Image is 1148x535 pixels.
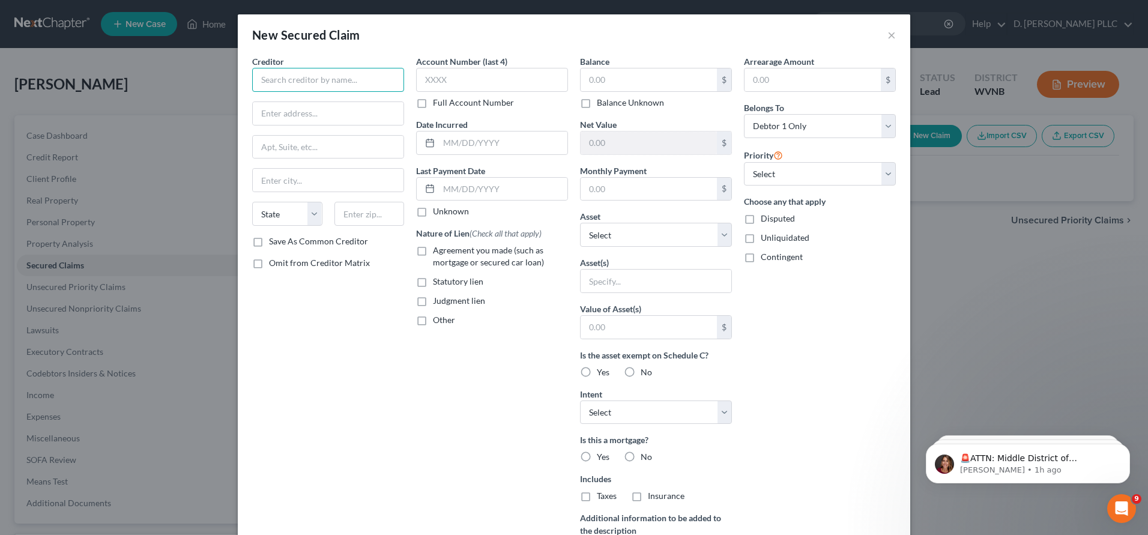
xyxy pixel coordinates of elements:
[744,103,784,113] span: Belongs To
[433,276,483,286] span: Statutory lien
[269,235,368,247] label: Save As Common Creditor
[580,434,732,446] label: Is this a mortgage?
[252,68,404,92] input: Search creditor by name...
[580,118,617,131] label: Net Value
[416,68,568,92] input: XXXX
[1132,494,1141,504] span: 9
[597,367,609,377] span: Yes
[744,148,783,162] label: Priority
[334,202,405,226] input: Enter zip...
[717,68,731,91] div: $
[761,213,795,223] span: Disputed
[580,256,609,269] label: Asset(s)
[252,26,360,43] div: New Secured Claim
[253,136,403,159] input: Apt, Suite, etc...
[641,452,652,462] span: No
[253,102,403,125] input: Enter address...
[887,28,896,42] button: ×
[761,252,803,262] span: Contingent
[580,303,641,315] label: Value of Asset(s)
[761,232,809,243] span: Unliquidated
[253,169,403,192] input: Enter city...
[717,131,731,154] div: $
[597,491,617,501] span: Taxes
[580,165,647,177] label: Monthly Payment
[1107,494,1136,523] iframe: Intercom live chat
[581,270,731,292] input: Specify...
[433,295,485,306] span: Judgment lien
[416,165,485,177] label: Last Payment Date
[269,258,370,268] span: Omit from Creditor Matrix
[470,228,542,238] span: (Check all that apply)
[581,68,717,91] input: 0.00
[597,452,609,462] span: Yes
[580,349,732,361] label: Is the asset exempt on Schedule C?
[717,178,731,201] div: $
[581,131,717,154] input: 0.00
[580,211,600,222] span: Asset
[439,178,567,201] input: MM/DD/YYYY
[881,68,895,91] div: $
[439,131,567,154] input: MM/DD/YYYY
[580,388,602,400] label: Intent
[641,367,652,377] span: No
[581,316,717,339] input: 0.00
[433,205,469,217] label: Unknown
[581,178,717,201] input: 0.00
[744,55,814,68] label: Arrearage Amount
[648,491,684,501] span: Insurance
[908,419,1148,503] iframe: Intercom notifications message
[580,473,732,485] label: Includes
[744,195,896,208] label: Choose any that apply
[416,118,468,131] label: Date Incurred
[745,68,881,91] input: 0.00
[717,316,731,339] div: $
[580,55,609,68] label: Balance
[433,245,544,267] span: Agreement you made (such as mortgage or secured car loan)
[597,97,664,109] label: Balance Unknown
[433,315,455,325] span: Other
[252,56,284,67] span: Creditor
[416,227,542,240] label: Nature of Lien
[416,55,507,68] label: Account Number (last 4)
[433,97,514,109] label: Full Account Number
